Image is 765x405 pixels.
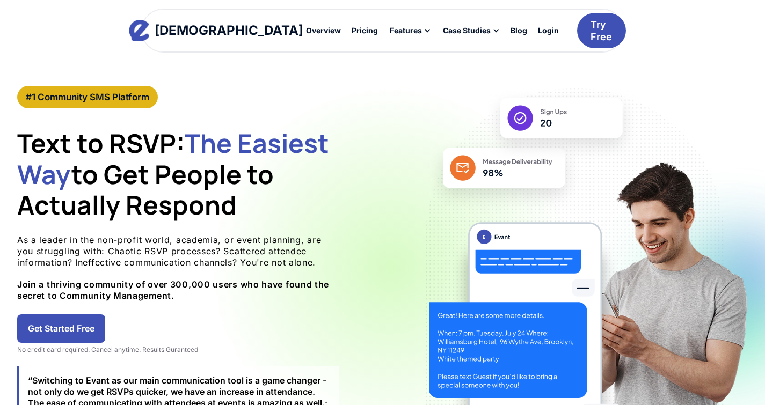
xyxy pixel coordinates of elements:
[26,91,149,103] div: #1 Community SMS Platform
[155,24,303,37] div: [DEMOGRAPHIC_DATA]
[17,314,105,343] a: Get Started Free
[139,20,293,41] a: home
[352,27,378,34] div: Pricing
[577,13,626,49] a: Try Free
[17,234,339,301] p: As a leader in the non-profit world, academia, or event planning, are you struggling with: Chaoti...
[436,21,505,40] div: Case Studies
[390,27,422,34] div: Features
[17,86,158,108] a: #1 Community SMS Platform
[511,27,527,34] div: Blog
[591,18,612,43] div: Try Free
[17,345,339,354] div: No credit card required. Cancel anytime. Results Guranteed
[301,21,346,40] a: Overview
[505,21,533,40] a: Blog
[538,27,559,34] div: Login
[346,21,383,40] a: Pricing
[383,21,436,40] div: Features
[533,21,564,40] a: Login
[17,128,339,220] h1: Text to RSVP: to Get People to Actually Respond
[17,279,329,301] strong: Join a thriving community of over 300,000 users who have found the secret to Community Management.
[306,27,341,34] div: Overview
[17,126,329,192] span: The Easiest Way
[443,27,491,34] div: Case Studies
